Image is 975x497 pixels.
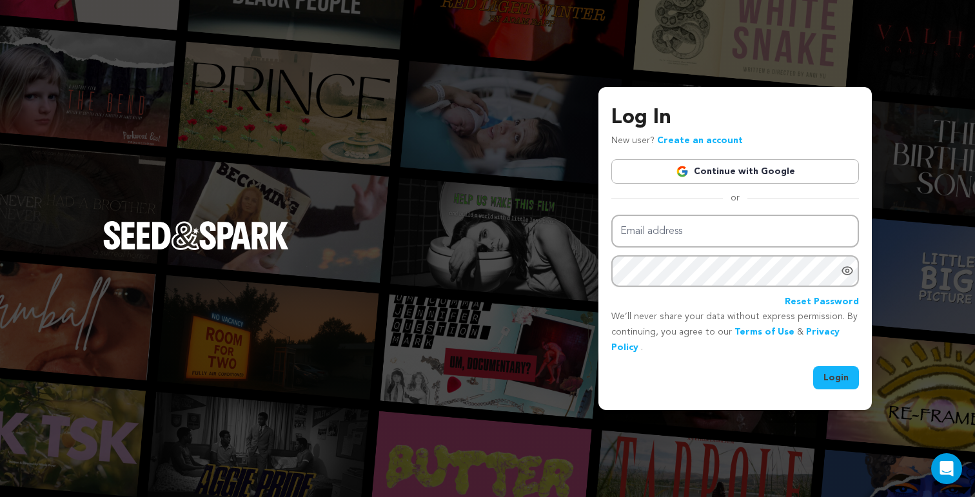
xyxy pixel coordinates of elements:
[103,221,289,249] img: Seed&Spark Logo
[676,165,689,178] img: Google logo
[611,215,859,248] input: Email address
[611,309,859,355] p: We’ll never share your data without express permission. By continuing, you agree to our & .
[734,327,794,336] a: Terms of Use
[841,264,854,277] a: Show password as plain text. Warning: this will display your password on the screen.
[611,327,840,352] a: Privacy Policy
[611,102,859,133] h3: Log In
[813,366,859,389] button: Login
[611,133,743,149] p: New user?
[723,191,747,204] span: or
[931,453,962,484] div: Open Intercom Messenger
[785,295,859,310] a: Reset Password
[103,221,289,275] a: Seed&Spark Homepage
[657,136,743,145] a: Create an account
[611,159,859,184] a: Continue with Google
